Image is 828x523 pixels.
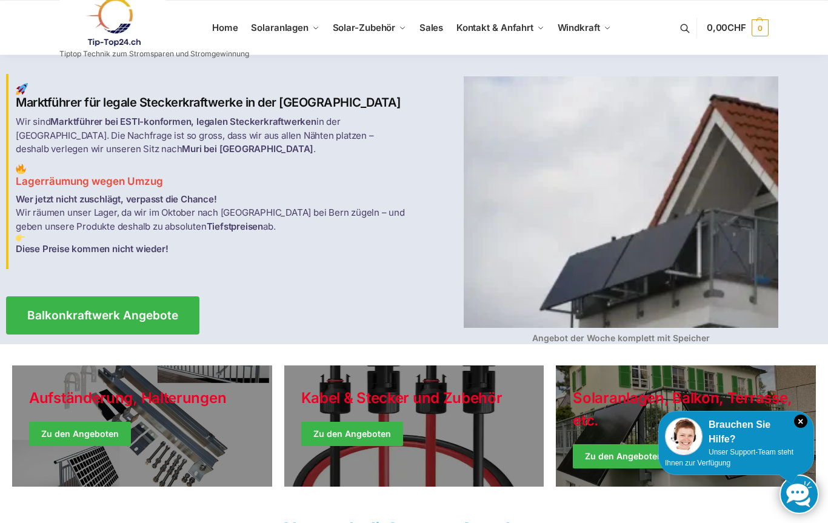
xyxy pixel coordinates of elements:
[16,164,26,174] img: Home 2
[207,221,263,232] strong: Tiefstpreisen
[552,1,616,55] a: Windkraft
[59,50,249,58] p: Tiptop Technik zum Stromsparen und Stromgewinnung
[414,1,448,55] a: Sales
[451,1,549,55] a: Kontakt & Anfahrt
[327,1,411,55] a: Solar-Zubehör
[727,22,746,33] span: CHF
[16,193,217,205] strong: Wer jetzt nicht zuschlägt, verpasst die Chance!
[50,116,316,127] strong: Marktführer bei ESTI-konformen, legalen Steckerkraftwerken
[558,22,600,33] span: Windkraft
[16,164,407,189] h3: Lagerräumung wegen Umzug
[182,143,313,155] strong: Muri bei [GEOGRAPHIC_DATA]
[665,418,703,455] img: Customer service
[16,193,407,256] p: Wir räumen unser Lager, da wir im Oktober nach [GEOGRAPHIC_DATA] bei Bern zügeln – und geben unse...
[333,22,396,33] span: Solar-Zubehör
[251,22,309,33] span: Solaranlagen
[16,115,407,156] p: Wir sind in der [GEOGRAPHIC_DATA]. Die Nachfrage ist so gross, dass wir aus allen Nähten platzen ...
[707,10,769,46] a: 0,00CHF 0
[16,83,407,110] h2: Marktführer für legale Steckerkraftwerke in der [GEOGRAPHIC_DATA]
[665,448,793,467] span: Unser Support-Team steht Ihnen zur Verfügung
[464,76,778,328] img: Home 4
[284,365,544,487] a: Holiday Style
[532,333,710,343] strong: Angebot der Woche komplett mit Speicher
[707,22,746,33] span: 0,00
[6,296,199,335] a: Balkonkraftwerk Angebote
[794,415,807,428] i: Schließen
[16,83,28,95] img: Home 1
[12,365,272,487] a: Holiday Style
[16,233,25,242] img: Home 3
[665,418,807,447] div: Brauchen Sie Hilfe?
[556,365,816,487] a: Winter Jackets
[752,19,769,36] span: 0
[16,243,168,255] strong: Diese Preise kommen nicht wieder!
[419,22,444,33] span: Sales
[456,22,533,33] span: Kontakt & Anfahrt
[27,310,178,321] span: Balkonkraftwerk Angebote
[246,1,324,55] a: Solaranlagen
